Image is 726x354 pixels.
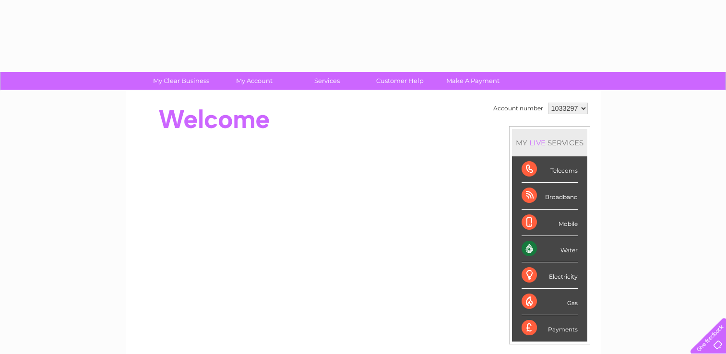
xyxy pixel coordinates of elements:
[522,315,578,341] div: Payments
[527,138,547,147] div: LIVE
[512,129,587,156] div: MY SERVICES
[522,156,578,183] div: Telecoms
[360,72,440,90] a: Customer Help
[433,72,512,90] a: Make A Payment
[522,289,578,315] div: Gas
[214,72,294,90] a: My Account
[522,210,578,236] div: Mobile
[287,72,367,90] a: Services
[522,183,578,209] div: Broadband
[491,100,546,117] td: Account number
[522,236,578,262] div: Water
[142,72,221,90] a: My Clear Business
[522,262,578,289] div: Electricity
